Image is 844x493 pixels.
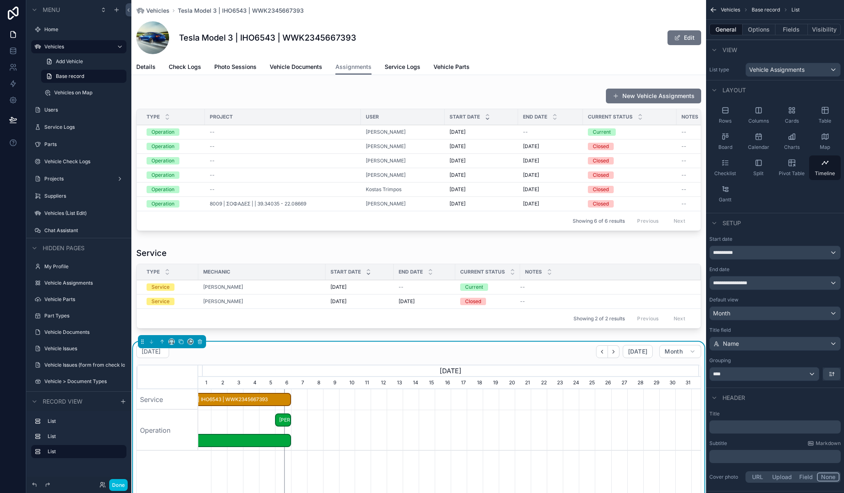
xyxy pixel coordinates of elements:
[44,362,125,368] a: Vehicle Issues (form from check log)
[41,55,126,68] a: Add Vehicle
[44,176,110,182] a: Projects
[749,66,805,74] span: Vehicle Assignments
[234,377,250,389] div: 3
[709,411,841,417] label: Title
[784,144,800,151] span: Charts
[56,58,83,65] span: Add Vehicle
[752,7,780,13] span: Base record
[602,377,619,389] div: 26
[666,377,682,389] div: 30
[753,170,764,177] span: Split
[722,46,737,54] span: View
[809,129,841,154] button: Map
[474,377,490,389] div: 18
[44,227,122,234] a: Chat Assistant
[44,26,122,33] label: Home
[270,59,322,76] a: Vehicle Documents
[747,472,768,482] button: URL
[44,141,122,148] label: Parts
[250,377,266,389] div: 4
[709,24,743,35] button: General
[791,7,800,13] span: List
[650,377,666,389] div: 29
[378,377,394,389] div: 12
[43,244,85,252] span: Hidden pages
[399,269,423,275] span: End Date
[816,440,841,447] span: Markdown
[116,393,290,406] span: [PERSON_NAME] > Tesla Model 3 | IHO6543 | WWK2345667393
[44,378,122,385] a: Vehicle > Document Types
[785,118,799,124] span: Cards
[44,345,122,352] label: Vehicle Issues
[718,144,732,151] span: Board
[385,63,420,71] span: Service Logs
[709,440,727,447] label: Subtitle
[709,129,741,154] button: Board
[210,114,233,120] span: Project
[573,218,625,224] span: Showing 6 of 6 results
[743,155,774,180] button: Split
[218,377,234,389] div: 2
[335,63,372,71] span: Assignments
[775,24,808,35] button: Fields
[179,32,356,43] h1: Tesla Model 3 | IHO6543 | WWK2345667393
[522,377,538,389] div: 21
[44,210,122,217] label: Vehicles (List Edit)
[525,269,542,275] span: Notes
[276,413,290,427] span: [PERSON_NAME] > Tesla Model 3 | IHO6543 | WWK2345667393
[523,114,547,120] span: End Date
[44,280,122,286] label: Vehicle Assignments
[44,193,122,199] label: Suppliers
[586,377,602,389] div: 25
[538,377,554,389] div: 22
[721,7,740,13] span: Vehicles
[169,59,201,76] a: Check Logs
[714,170,736,177] span: Checklist
[44,158,122,165] label: Vehicle Check Logs
[146,7,170,15] span: Vehicles
[44,124,122,130] label: Service Logs
[743,129,774,154] button: Calendar
[588,114,633,120] span: Current Status
[709,357,731,364] label: Grouping
[809,103,841,128] button: Table
[44,313,122,319] label: Part Types
[282,377,298,389] div: 6
[570,377,586,389] div: 24
[44,296,122,303] label: Vehicle Parts
[426,377,442,389] div: 15
[433,63,470,71] span: Vehicle Parts
[723,340,739,348] span: Name
[44,107,122,113] a: Users
[298,377,314,389] div: 7
[54,89,122,96] a: Vehicles on Map
[709,266,729,273] label: End date
[709,474,742,480] label: Cover photo
[722,219,741,227] span: Setup
[709,450,841,463] div: scrollable content
[573,315,625,322] span: Showing 2 of 2 results
[142,347,161,356] h2: [DATE]
[634,377,650,389] div: 28
[709,236,732,242] label: Start date
[330,377,346,389] div: 9
[115,393,291,406] div: Νίκος Δεσποτόπουλος > Tesla Model 3 | IHO6543 | WWK2345667393
[394,377,410,389] div: 13
[362,377,378,389] div: 11
[275,413,291,427] div: Manolis Emmanouilidis > Tesla Model 3 | IHO6543 | WWK2345667393
[709,420,841,434] div: scrollable content
[659,345,701,358] button: Month
[44,43,110,50] label: Vehicles
[410,377,426,389] div: 14
[43,397,83,406] span: Record view
[618,377,634,389] div: 27
[442,377,458,389] div: 16
[748,144,769,151] span: Calendar
[745,63,841,77] button: Vehicle Assignments
[796,472,817,482] button: Field
[709,66,742,73] label: List type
